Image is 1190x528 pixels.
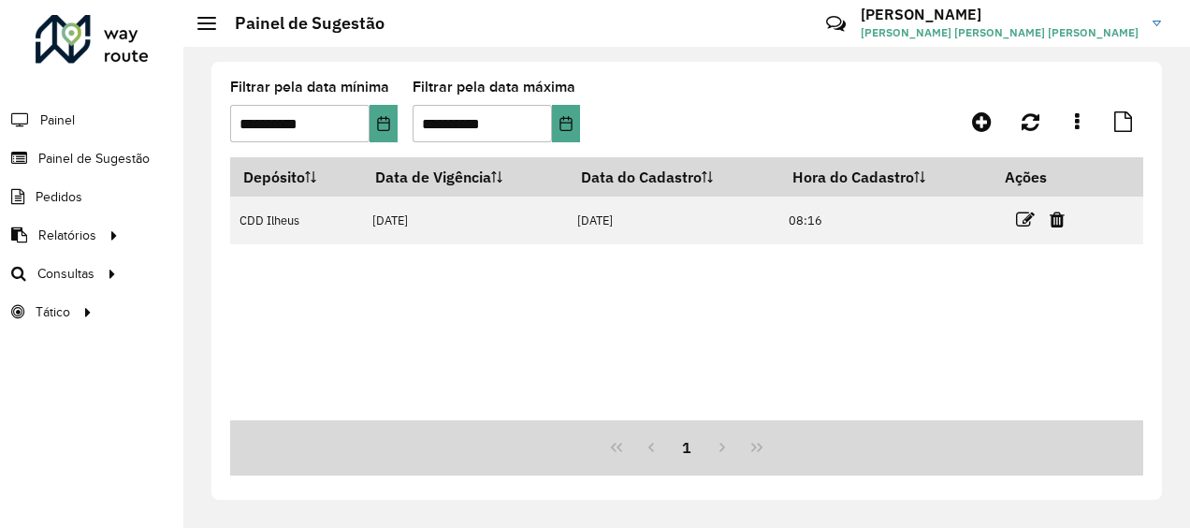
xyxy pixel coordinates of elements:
td: [DATE] [568,197,779,244]
a: Excluir [1050,207,1065,232]
label: Filtrar pela data mínima [230,76,389,98]
span: Painel [40,110,75,130]
span: [PERSON_NAME] [PERSON_NAME] [PERSON_NAME] [861,24,1139,41]
span: Tático [36,302,70,322]
a: Editar [1016,207,1035,232]
th: Data de Vigência [362,157,567,197]
button: Choose Date [370,105,398,142]
th: Data do Cadastro [568,157,779,197]
h2: Painel de Sugestão [216,13,385,34]
button: 1 [669,430,704,465]
td: CDD Ilheus [230,197,362,244]
td: 08:16 [779,197,992,244]
span: Painel de Sugestão [38,149,150,169]
td: [DATE] [362,197,567,244]
th: Ações [992,157,1104,197]
h3: [PERSON_NAME] [861,6,1139,23]
a: Contato Rápido [816,4,856,44]
button: Choose Date [552,105,580,142]
th: Hora do Cadastro [779,157,992,197]
label: Filtrar pela data máxima [413,76,575,98]
span: Consultas [37,264,94,284]
span: Pedidos [36,187,82,207]
th: Depósito [230,157,362,197]
span: Relatórios [38,226,96,245]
